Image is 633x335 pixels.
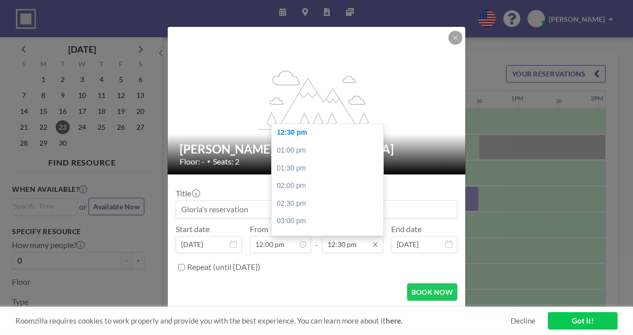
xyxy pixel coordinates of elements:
[315,228,318,250] span: -
[272,142,388,160] div: 01:00 pm
[180,142,454,157] h2: [PERSON_NAME][GEOGRAPHIC_DATA]
[187,262,260,272] label: Repeat (until [DATE])
[176,201,457,218] input: Gloria's reservation
[272,177,388,195] div: 02:00 pm
[250,224,268,234] label: From
[176,224,210,234] label: Start date
[391,224,422,234] label: End date
[15,316,511,326] span: Roomzilla requires cookies to work properly and provide you with the best experience. You can lea...
[272,160,388,177] div: 01:30 pm
[272,124,388,142] div: 12:30 pm
[548,312,618,330] a: Got it!
[272,230,388,248] div: 03:30 pm
[213,157,239,167] span: Seats: 2
[180,157,205,167] span: Floor: -
[511,316,535,326] a: Decline
[272,212,388,230] div: 03:00 pm
[207,158,211,165] span: •
[272,195,388,213] div: 02:30 pm
[176,188,199,198] label: Title
[386,316,403,325] a: here.
[407,283,457,301] button: BOOK NOW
